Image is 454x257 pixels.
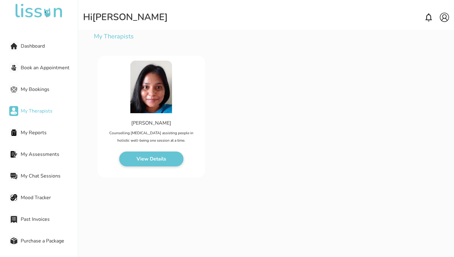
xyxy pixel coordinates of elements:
img: 2023-05-12T07:54:51.608Z1683878091608Laharika%20Arasu.jpg [130,61,172,113]
span: My Therapists [21,107,78,115]
button: View Details [119,152,183,166]
img: Book an Appointment [11,64,17,71]
img: account.svg [440,13,449,22]
img: Dashboard [11,43,17,49]
span: Purchase a Package [21,237,78,245]
span: My Bookings [21,86,78,93]
img: My Reports [11,129,17,136]
span: My Reports [21,129,78,136]
img: Purchase a Package [11,238,17,244]
span: Mood Tracker [21,194,78,201]
div: [PERSON_NAME] [103,119,200,127]
span: Past Invoices [21,216,78,223]
span: Dashboard [21,42,78,50]
img: My Chat Sessions [11,173,17,179]
p: Counselling [MEDICAL_DATA] assisting people in holistic well-being one session at a time. [103,129,200,144]
img: My Bookings [11,86,17,93]
img: My Therapists [11,108,17,114]
img: My Assessments [11,151,17,158]
img: undefined [14,4,64,19]
span: My Assessments [21,151,78,158]
span: My Chat Sessions [21,172,78,180]
img: Mood Tracker [11,194,17,201]
div: Hi [PERSON_NAME] [83,12,168,23]
img: Past Invoices [11,216,17,223]
span: Book an Appointment [21,64,78,71]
